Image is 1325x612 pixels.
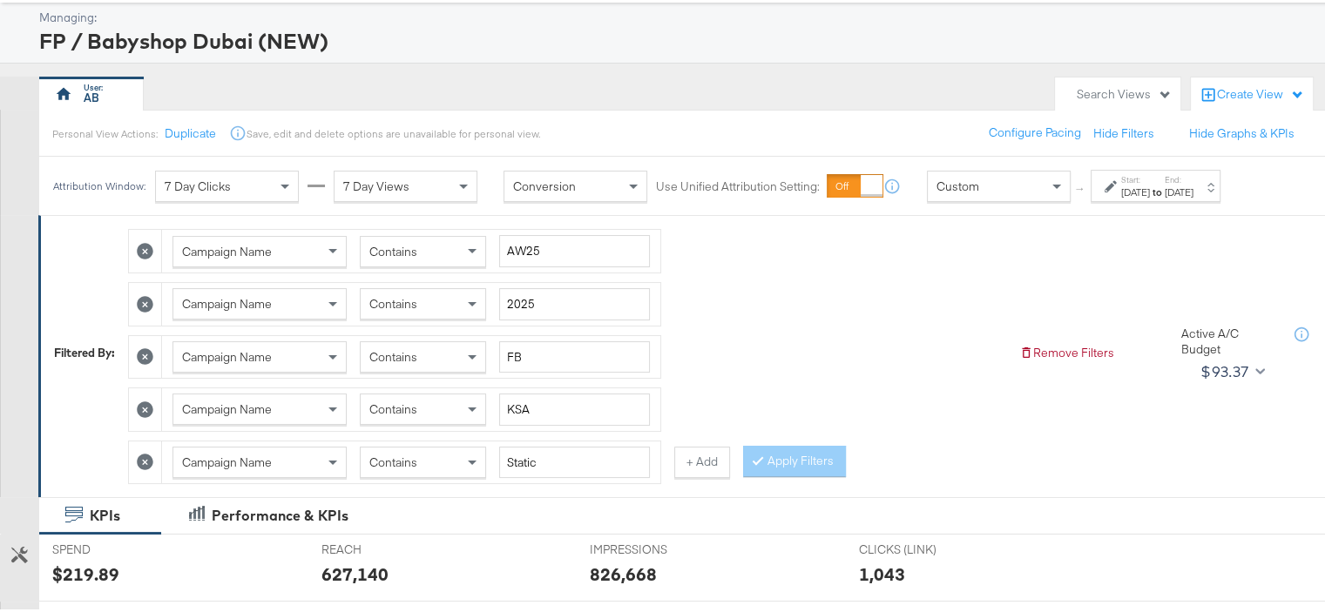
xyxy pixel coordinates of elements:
span: Campaign Name [182,293,272,309]
div: Create View [1217,84,1304,101]
span: IMPRESSIONS [590,539,720,555]
span: Campaign Name [182,241,272,257]
div: [DATE] [1121,183,1150,197]
span: Contains [369,346,417,362]
div: Managing: [39,7,1316,24]
span: CLICKS (LINK) [859,539,990,555]
span: Conversion [513,176,576,192]
span: Campaign Name [182,346,272,362]
button: Remove Filters [1019,342,1114,359]
div: 1,043 [859,559,905,584]
div: Attribution Window: [52,178,146,190]
div: Active A/C Budget [1181,323,1277,355]
span: SPEND [52,539,183,555]
span: Contains [369,293,417,309]
label: End: [1165,171,1193,183]
span: ↑ [1072,184,1089,190]
button: + Add [674,444,730,475]
span: Campaign Name [182,452,272,467]
input: Enter a search term [499,444,650,476]
div: $93.37 [1200,356,1248,382]
button: Duplicate [165,123,216,139]
div: Personal View Actions: [52,124,158,138]
div: KPIs [90,503,120,523]
input: Enter a search term [499,339,650,371]
input: Enter a search term [499,286,650,318]
input: Enter a search term [499,232,650,265]
div: [DATE] [1165,183,1193,197]
span: REACH [321,539,452,555]
div: AB [84,87,99,104]
div: FP / Babyshop Dubai (NEW) [39,24,1316,53]
button: Hide Filters [1093,123,1154,139]
span: 7 Day Clicks [165,176,231,192]
div: 627,140 [321,559,389,584]
span: Contains [369,399,417,414]
div: Performance & KPIs [212,503,348,523]
button: Configure Pacing [977,115,1093,146]
span: Custom [936,176,979,192]
div: Save, edit and delete options are unavailable for personal view. [247,124,540,138]
div: $219.89 [52,559,119,584]
button: Hide Graphs & KPIs [1189,123,1295,139]
span: Campaign Name [182,399,272,414]
div: Filtered By: [54,342,115,359]
label: Use Unified Attribution Setting: [656,176,820,192]
span: Contains [369,241,417,257]
span: Contains [369,452,417,467]
button: $93.37 [1193,355,1268,383]
div: 826,668 [590,559,657,584]
strong: to [1150,183,1165,196]
span: 7 Day Views [343,176,409,192]
label: Start: [1121,171,1150,183]
input: Enter a search term [499,391,650,423]
div: Search Views [1077,84,1172,100]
